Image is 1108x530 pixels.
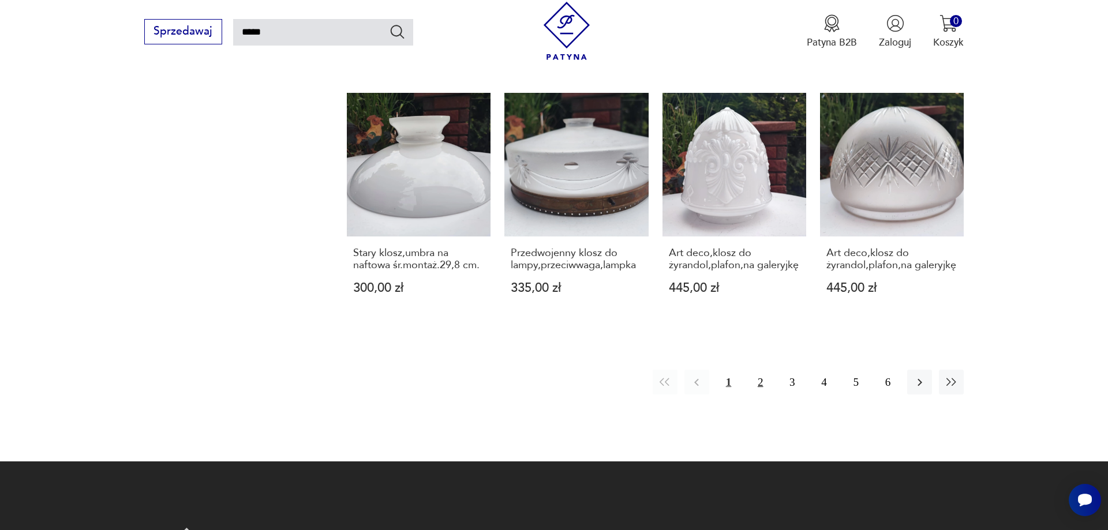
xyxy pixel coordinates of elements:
a: Stary klosz,umbra na naftowa śr.montaż.29,8 cm.Stary klosz,umbra na naftowa śr.montaż.29,8 cm.300... [347,93,491,321]
img: Patyna - sklep z meblami i dekoracjami vintage [538,2,596,60]
button: 6 [875,370,900,394]
h3: Art deco,klosz do żyrandol,plafon,na galeryjkę [826,247,958,271]
button: 5 [844,370,869,394]
p: Patyna B2B [807,36,857,49]
img: Ikona koszyka [939,14,957,32]
p: 445,00 zł [826,282,958,294]
button: Sprzedawaj [144,19,222,44]
a: Przedwojenny klosz do lampy,przeciwwaga,lampkaPrzedwojenny klosz do lampy,przeciwwaga,lampka335,0... [504,93,648,321]
p: Koszyk [933,36,964,49]
p: 335,00 zł [511,282,642,294]
a: Art deco,klosz do żyrandol,plafon,na galeryjkęArt deco,klosz do żyrandol,plafon,na galeryjkę445,0... [820,93,964,321]
button: 1 [716,370,741,394]
button: 2 [748,370,773,394]
div: 0 [950,15,962,27]
img: Ikona medalu [823,14,841,32]
h3: Stary klosz,umbra na naftowa śr.montaż.29,8 cm. [353,247,485,271]
button: 3 [780,370,804,394]
p: 445,00 zł [669,282,800,294]
button: 0Koszyk [933,14,964,49]
a: Ikona medaluPatyna B2B [807,14,857,49]
button: 4 [811,370,836,394]
h3: Przedwojenny klosz do lampy,przeciwwaga,lampka [511,247,642,271]
a: Art deco,klosz do żyrandol,plafon,na galeryjkęArt deco,klosz do żyrandol,plafon,na galeryjkę445,0... [662,93,806,321]
a: Sprzedawaj [144,28,222,37]
button: Patyna B2B [807,14,857,49]
button: Szukaj [389,23,406,40]
button: Zaloguj [879,14,911,49]
p: 300,00 zł [353,282,485,294]
iframe: Smartsupp widget button [1069,484,1101,516]
p: Zaloguj [879,36,911,49]
img: Ikonka użytkownika [886,14,904,32]
h3: Art deco,klosz do żyrandol,plafon,na galeryjkę [669,247,800,271]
